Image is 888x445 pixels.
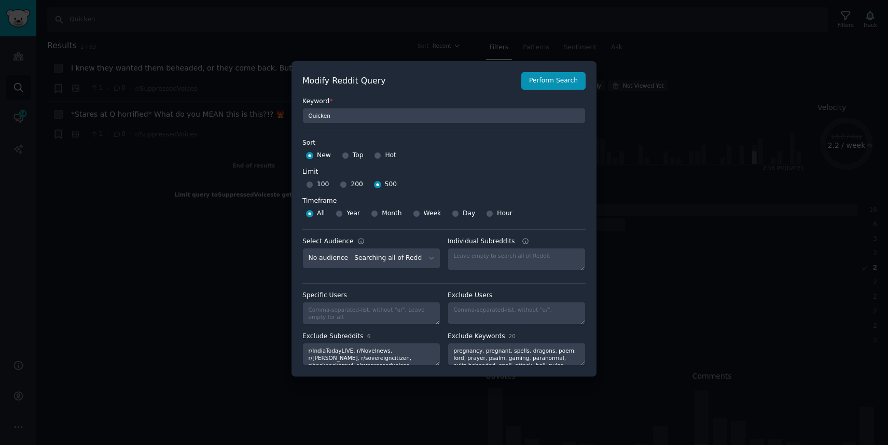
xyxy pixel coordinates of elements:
[424,209,441,218] span: Week
[302,332,440,341] label: Exclude Subreddits
[497,209,512,218] span: Hour
[302,75,516,88] h2: Modify Reddit Query
[302,168,318,177] div: Limit
[448,237,586,246] label: Individual Subreddits
[448,343,586,366] textarea: pregnancy, pregnant, spells, dragons, poem, lord, prayer, psalm, gaming, paranormal, cults behead...
[385,180,397,189] span: 500
[302,193,586,206] label: Timeframe
[509,333,516,339] span: 20
[302,237,354,246] div: Select Audience
[302,138,586,148] label: Sort
[367,333,371,339] span: 6
[317,209,325,218] span: All
[346,209,360,218] span: Year
[302,291,440,300] label: Specific Users
[448,291,586,300] label: Exclude Users
[317,180,329,189] span: 100
[317,151,331,160] span: New
[521,72,586,90] button: Perform Search
[302,97,586,106] label: Keyword
[302,108,586,123] input: Keyword to search on Reddit
[448,332,586,341] label: Exclude Keywords
[382,209,401,218] span: Month
[385,151,396,160] span: Hot
[463,209,475,218] span: Day
[351,180,363,189] span: 200
[353,151,364,160] span: Top
[302,343,440,366] textarea: r/IndiaTodayLIVE, r/Novelnews, r/[PERSON_NAME], r/sovereigncitizen, r/backpackbrawl, r/suppressed...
